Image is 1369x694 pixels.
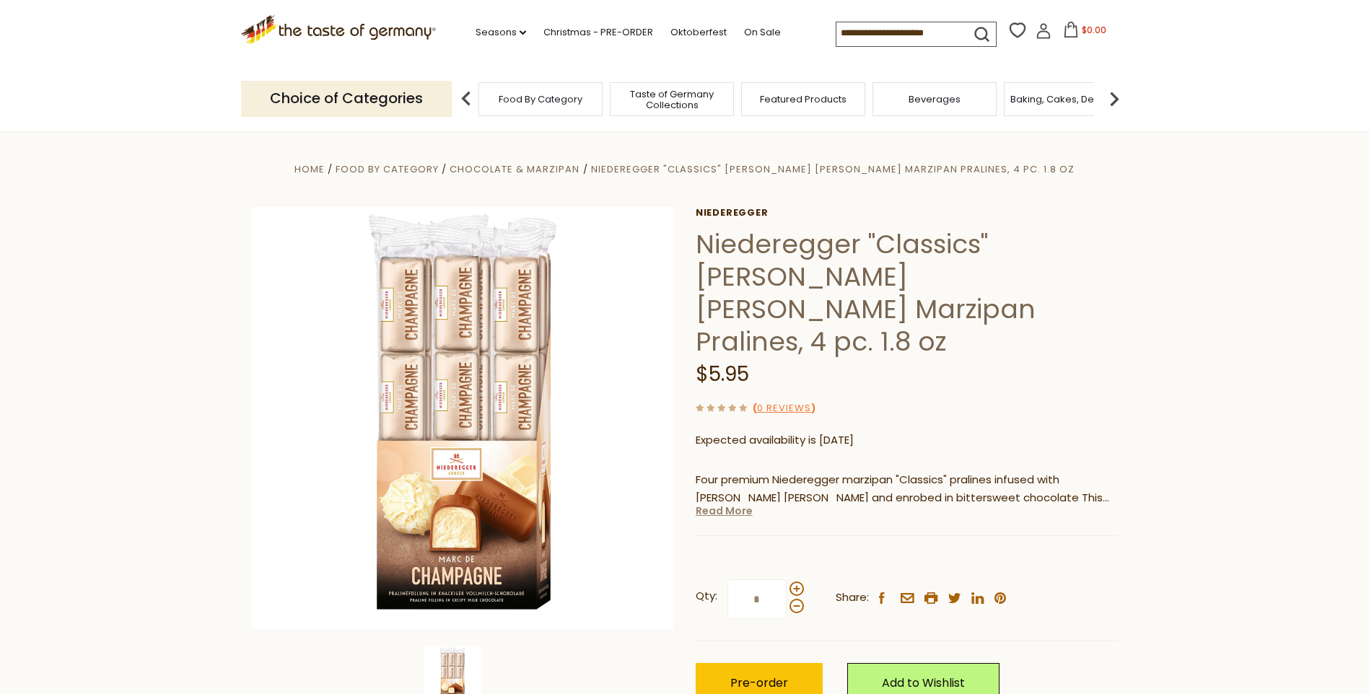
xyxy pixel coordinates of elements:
[744,25,781,40] a: On Sale
[696,228,1118,358] h1: Niederegger "Classics" [PERSON_NAME] [PERSON_NAME] Marzipan Pralines, 4 pc. 1.8 oz
[696,587,717,605] strong: Qty:
[294,162,325,176] a: Home
[730,675,788,691] span: Pre-order
[1054,22,1116,43] button: $0.00
[696,471,1118,507] p: Four premium Niederegger marzipan "Classics" pralines infused with [PERSON_NAME] [PERSON_NAME] an...
[696,504,753,518] a: Read More
[452,84,481,113] img: previous arrow
[476,25,526,40] a: Seasons
[696,207,1118,219] a: Niederegger
[591,162,1075,176] a: Niederegger "Classics" [PERSON_NAME] [PERSON_NAME] Marzipan Pralines, 4 pc. 1.8 oz
[614,89,730,110] a: Taste of Germany Collections
[727,579,787,619] input: Qty:
[670,25,727,40] a: Oktoberfest
[1010,94,1122,105] a: Baking, Cakes, Desserts
[1082,24,1106,36] span: $0.00
[543,25,653,40] a: Christmas - PRE-ORDER
[336,162,439,176] a: Food By Category
[757,401,811,416] a: 0 Reviews
[499,94,582,105] a: Food By Category
[753,401,815,415] span: ( )
[696,360,749,388] span: $5.95
[450,162,579,176] a: Chocolate & Marzipan
[241,81,452,116] p: Choice of Categories
[909,94,961,105] a: Beverages
[1100,84,1129,113] img: next arrow
[836,589,869,607] span: Share:
[696,431,1118,449] p: Expected availability is [DATE]
[252,207,674,629] img: Niederegger "Classics" Marc de Champagne Brandy Marzipan Pralines, 4 pc. 1.8 oz
[760,94,847,105] a: Featured Products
